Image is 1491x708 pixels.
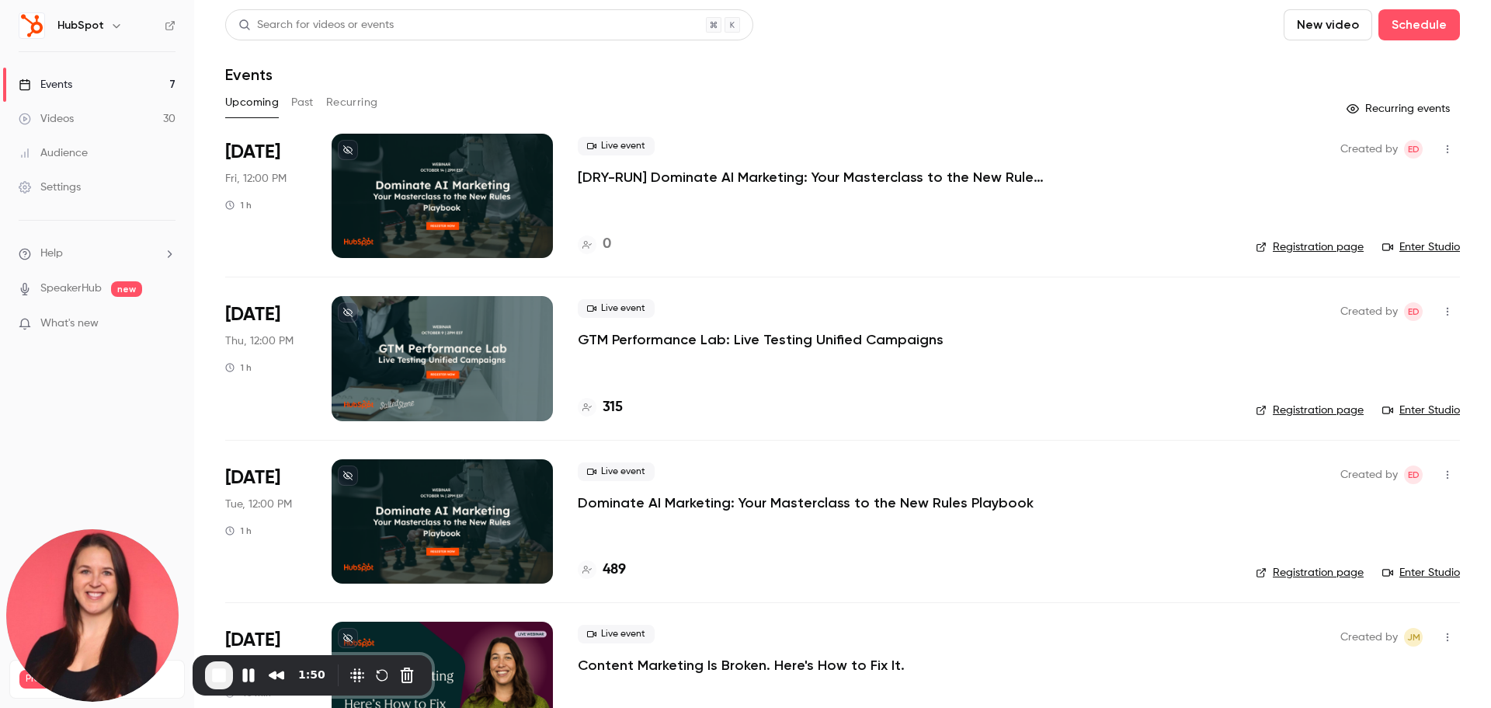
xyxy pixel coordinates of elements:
h4: 315 [603,397,623,418]
a: GTM Performance Lab: Live Testing Unified Campaigns [578,330,944,349]
button: Recurring [326,90,378,115]
span: Created by [1340,302,1398,321]
h4: 489 [603,560,626,581]
a: 0 [578,234,611,255]
span: Created by [1340,628,1398,647]
a: Enter Studio [1382,403,1460,418]
div: Search for videos or events [238,17,394,33]
span: Created by [1340,140,1398,159]
div: 1 h [225,525,252,537]
span: Tue, 12:00 PM [225,497,292,512]
span: Elika Dizechi [1404,302,1423,321]
button: Past [291,90,314,115]
span: ED [1408,140,1420,159]
span: Live event [578,625,655,643]
button: Upcoming [225,90,279,115]
a: SpeakerHub [40,281,102,297]
span: Elika Dizechi [1404,140,1423,159]
div: Settings [19,180,81,195]
a: Enter Studio [1382,565,1460,581]
div: Videos [19,111,74,127]
div: 1 h [225,199,252,211]
span: Fri, 12:00 PM [225,171,287,187]
span: Created by [1340,466,1398,484]
h4: 0 [603,234,611,255]
span: ED [1408,302,1420,321]
span: JM [1407,628,1420,647]
button: Schedule [1378,9,1460,40]
span: Live event [578,299,655,318]
span: Help [40,246,63,262]
span: [DATE] [225,628,280,653]
a: Registration page [1256,565,1364,581]
span: [DATE] [225,302,280,327]
div: Events [19,77,72,92]
a: Registration page [1256,403,1364,418]
span: Elika Dizechi [1404,466,1423,484]
a: Enter Studio [1382,239,1460,255]
iframe: Noticeable Trigger [157,317,176,331]
span: [DATE] [225,140,280,165]
img: HubSpot [19,13,44,38]
span: Live event [578,137,655,155]
a: Registration page [1256,239,1364,255]
a: Content Marketing Is Broken. Here's How to Fix It. [578,656,905,675]
a: 315 [578,397,623,418]
a: Dominate AI Marketing: Your Masterclass to the New Rules Playbook [578,494,1034,512]
span: new [111,281,142,297]
span: Live event [578,462,655,481]
h6: HubSpot [57,18,104,33]
span: ED [1408,466,1420,484]
a: [DRY-RUN] Dominate AI Marketing: Your Masterclass to the New Rules Playbook [578,168,1044,187]
h1: Events [225,65,273,84]
span: Jemima Mohan [1404,628,1423,647]
div: 1 h [225,361,252,374]
div: Oct 3 Fri, 11:00 AM (America/Los Angeles) [225,134,307,258]
div: Oct 14 Tue, 2:00 PM (America/New York) [225,459,307,584]
div: Audience [19,145,88,161]
button: New video [1284,9,1372,40]
span: [DATE] [225,466,280,490]
li: help-dropdown-opener [19,246,176,262]
span: Thu, 12:00 PM [225,333,294,349]
button: Recurring events [1340,96,1460,121]
div: Oct 9 Thu, 2:00 PM (America/New York) [225,296,307,420]
span: What's new [40,316,99,332]
a: 489 [578,560,626,581]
